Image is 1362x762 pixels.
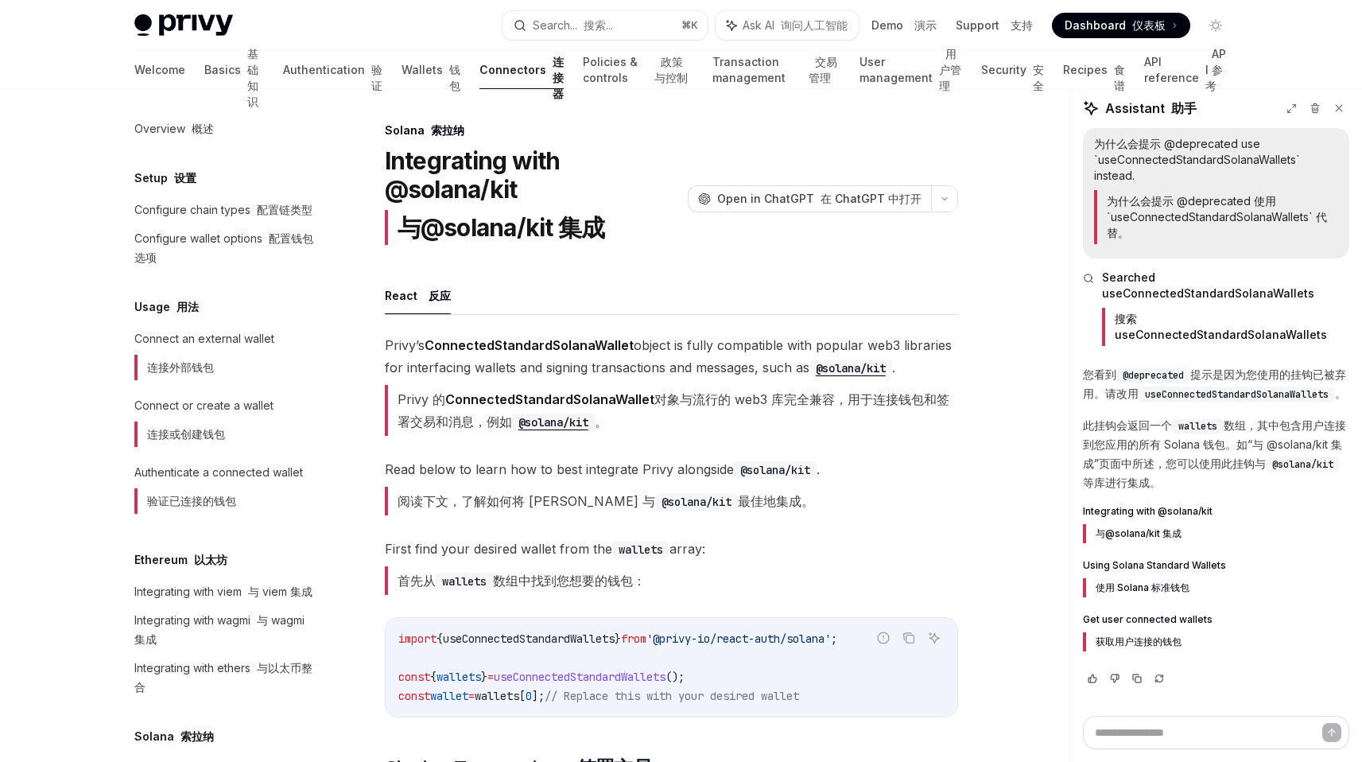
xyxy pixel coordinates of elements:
font: 概述 [192,122,214,135]
a: Security 安全 [981,51,1044,89]
font: 以太坊 [194,553,227,566]
code: @solana/kit [809,360,892,377]
span: First find your desired wallet from the array: [385,538,958,601]
font: 连接外部钱包 [147,360,214,374]
a: Authentication 验证 [283,51,382,89]
a: Integrating with viem 与 viem 集成 [122,577,325,606]
span: '@privy-io/react-auth/solana' [646,632,831,646]
button: Open in ChatGPT 在 ChatGPT 中打开 [688,185,931,212]
font: 在 ChatGPT 中打开 [821,192,922,205]
a: Using Solana Standard Wallets使用 Solana 标准钱包 [1083,559,1349,604]
font: 阅读下文，了解如何将 [PERSON_NAME] 与 最佳地集成。 [398,493,814,509]
span: // Replace this with your desired wallet [545,689,799,703]
span: Privy’s object is fully compatible with popular web3 libraries for interfacing wallets and signin... [385,334,958,442]
a: Demo 演示 [871,17,937,33]
button: Toggle dark mode [1203,13,1228,38]
code: wallets [436,573,493,590]
button: Ask AI 询问人工智能 [716,11,859,40]
span: 0 [526,689,532,703]
p: 此挂钩会返回一个 数组，其中包含用户连接到您应用的所有 Solana 钱包。如“与 @solana/kit 集成”页面中所述，您可以使用此挂钩与 等库进行集成。 [1083,416,1349,492]
a: Connect an external wallet连接外部钱包 [122,325,325,391]
div: Connect an external wallet [134,329,274,387]
a: Connectors 连接器 [479,51,564,89]
span: Using Solana Standard Wallets [1083,559,1226,604]
div: Search... [533,16,613,35]
div: Configure wallet options [134,229,316,267]
strong: ConnectedStandardSolanaWallet [445,391,654,407]
font: 使用 Solana 标准钱包 [1096,581,1189,593]
span: from [621,632,646,646]
div: 为什么会提示 @deprecated use `useConnectedStandardSolanaWallets` instead. [1094,136,1338,251]
font: Privy 的 对象与流行的 web3 库完全兼容，用于连接钱包和签署交易和消息，例如 。 [398,391,949,430]
a: Support 支持 [956,17,1033,33]
font: 用户管理 [939,47,961,92]
div: Authenticate a connected wallet [134,463,303,520]
a: Transaction management 交易管理 [712,51,841,89]
span: [ [519,689,526,703]
a: Connect or create a wallet连接或创建钱包 [122,391,325,458]
span: wallets [1178,420,1217,433]
span: Assistant [1105,99,1197,118]
font: 索拉纳 [180,729,214,743]
span: } [615,632,621,646]
span: @solana/kit [1272,458,1333,471]
font: 为什么会提示 @deprecated 使用 `useConnectedStandardSolanaWallets` 代替。 [1107,194,1327,239]
button: React 反应 [385,277,451,314]
button: Report incorrect code [873,628,894,648]
font: 连接或创建钱包 [147,427,225,441]
font: 仪表板 [1132,18,1166,32]
h5: Usage [134,297,199,317]
a: Overview 概述 [122,115,325,143]
font: 食谱 [1114,63,1125,92]
font: 获取用户连接的钱包 [1096,636,1182,647]
font: 索拉纳 [431,123,464,137]
font: 设置 [174,171,196,185]
font: 与@solana/kit 集成 [398,213,605,242]
span: { [430,670,437,684]
a: Configure chain types 配置链类型 [122,196,325,224]
span: = [487,670,494,684]
div: Configure chain types [134,200,312,220]
font: 助手 [1171,100,1197,116]
h5: Ethereum [134,550,227,570]
font: 首先从 数组中找到您想要的钱包： [398,573,646,589]
a: Policies & controls 政策与控制 [583,51,693,89]
code: @solana/kit [512,414,595,431]
div: Solana [385,122,958,138]
font: 搜索... [584,18,613,32]
code: @solana/kit [734,461,817,479]
div: Connect or create a wallet [134,396,274,453]
span: Read below to learn how to best integrate Privy alongside . [385,458,958,522]
a: Recipes 食谱 [1063,51,1125,89]
font: 钱包 [449,63,460,92]
code: @solana/kit [655,493,738,511]
button: Search... 搜索...⌘K [503,11,708,40]
font: 政策与控制 [654,55,688,84]
span: { [437,632,443,646]
font: 支持 [1011,18,1033,32]
span: Dashboard [1065,17,1166,33]
button: Copy the contents from the code block [898,628,919,648]
h5: Solana [134,727,214,746]
a: Basics 基础知识 [204,51,265,89]
a: Wallets 钱包 [402,51,460,89]
a: Welcome [134,51,185,89]
div: Integrating with wagmi [134,611,316,649]
span: (); [665,670,685,684]
span: wallet [430,689,468,703]
font: 用法 [177,300,199,313]
span: Open in ChatGPT [717,191,922,207]
span: const [398,670,430,684]
font: 搜索 useConnectedStandardSolanaWallets [1115,312,1327,341]
font: 基础知识 [247,47,258,108]
span: useConnectedStandardSolanaWallets [1145,388,1329,401]
button: Searched useConnectedStandardSolanaWallets搜索 useConnectedStandardSolanaWallets [1083,270,1349,352]
div: Integrating with ethers [134,659,316,697]
p: 您看到 提示是因为您使用的挂钩已被弃用。请改用 。 [1083,365,1349,403]
span: ]; [532,689,545,703]
font: API 参考 [1205,47,1226,92]
span: Ask AI [743,17,848,33]
button: Send message [1322,723,1341,742]
a: Integrating with @solana/kit与@solana/kit 集成 [1083,505,1349,550]
h5: Setup [134,169,196,188]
